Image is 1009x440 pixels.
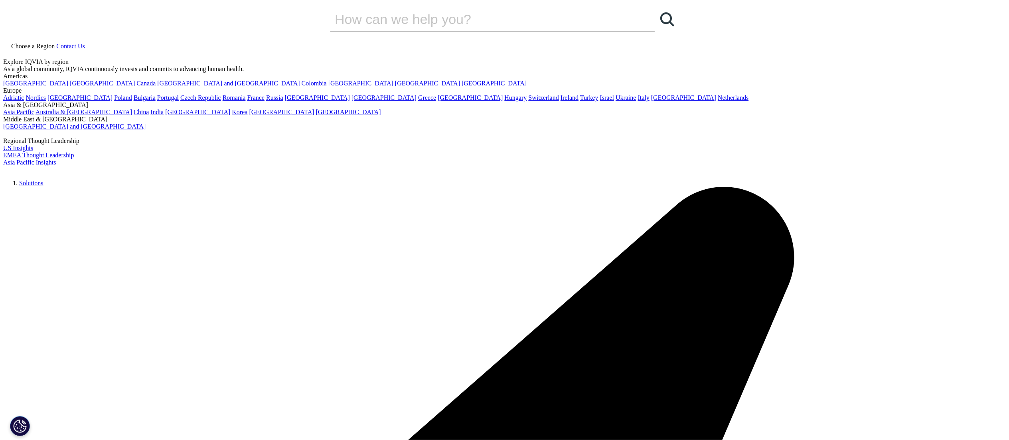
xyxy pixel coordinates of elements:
a: Israel [600,94,614,101]
div: Asia & [GEOGRAPHIC_DATA] [3,101,1006,109]
a: [GEOGRAPHIC_DATA] [462,80,527,87]
a: Romania [223,94,246,101]
button: Cookies Settings [10,416,30,436]
a: [GEOGRAPHIC_DATA] [47,94,113,101]
a: [GEOGRAPHIC_DATA] [3,80,68,87]
a: Hungary [504,94,527,101]
a: Solutions [19,180,43,186]
a: US Insights [3,145,33,151]
a: China [134,109,149,115]
a: Portugal [157,94,179,101]
a: Switzerland [528,94,559,101]
div: Regional Thought Leadership [3,137,1006,145]
div: Americas [3,73,1006,80]
span: Choose a Region [11,43,55,50]
a: Ireland [561,94,579,101]
a: Korea [232,109,247,115]
a: [GEOGRAPHIC_DATA] [70,80,135,87]
a: [GEOGRAPHIC_DATA] [651,94,716,101]
a: Canada [136,80,156,87]
a: India [150,109,164,115]
a: Greece [418,94,436,101]
a: EMEA Thought Leadership [3,152,74,159]
a: [GEOGRAPHIC_DATA] [438,94,503,101]
a: Czech Republic [180,94,221,101]
a: Asia Pacific [3,109,34,115]
div: Europe [3,87,1006,94]
a: Colombia [302,80,327,87]
a: Search [655,7,679,31]
a: Italy [638,94,650,101]
a: Poland [114,94,132,101]
input: Search [330,7,632,31]
a: [GEOGRAPHIC_DATA] [395,80,460,87]
a: Russia [266,94,283,101]
div: As a global community, IQVIA continuously invests and commits to advancing human health. [3,65,1006,73]
a: Netherlands [718,94,748,101]
a: Turkey [580,94,598,101]
svg: Search [660,12,674,26]
a: Adriatic [3,94,24,101]
a: [GEOGRAPHIC_DATA] and [GEOGRAPHIC_DATA] [157,80,300,87]
a: [GEOGRAPHIC_DATA] [249,109,314,115]
a: [GEOGRAPHIC_DATA] [351,94,417,101]
a: [GEOGRAPHIC_DATA] [328,80,393,87]
a: [GEOGRAPHIC_DATA] [285,94,350,101]
a: Asia Pacific Insights [3,159,56,166]
div: Explore IQVIA by region [3,58,1006,65]
a: Contact Us [56,43,85,50]
a: Bulgaria [134,94,156,101]
a: [GEOGRAPHIC_DATA] and [GEOGRAPHIC_DATA] [3,123,146,130]
a: Nordics [26,94,46,101]
a: France [247,94,265,101]
a: Australia & [GEOGRAPHIC_DATA] [36,109,132,115]
a: [GEOGRAPHIC_DATA] [165,109,230,115]
a: [GEOGRAPHIC_DATA] [316,109,381,115]
div: Middle East & [GEOGRAPHIC_DATA] [3,116,1006,123]
a: Ukraine [616,94,636,101]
